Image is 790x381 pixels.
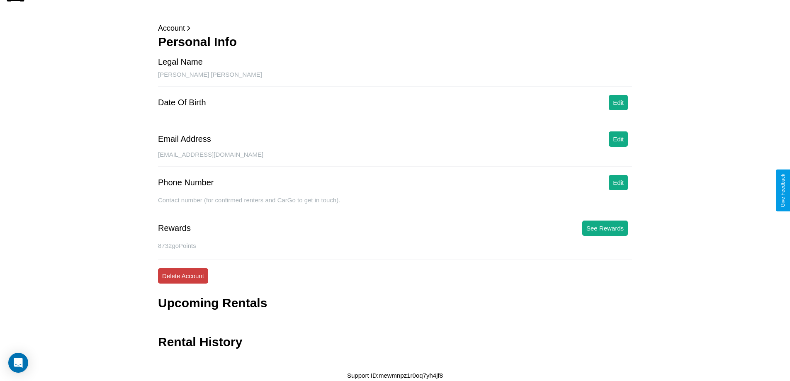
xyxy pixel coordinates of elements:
[8,353,28,373] div: Open Intercom Messenger
[158,335,242,349] h3: Rental History
[158,71,632,87] div: [PERSON_NAME] [PERSON_NAME]
[158,151,632,167] div: [EMAIL_ADDRESS][DOMAIN_NAME]
[780,174,786,207] div: Give Feedback
[158,268,208,284] button: Delete Account
[158,296,267,310] h3: Upcoming Rentals
[158,240,632,251] p: 8732 goPoints
[158,223,191,233] div: Rewards
[609,95,628,110] button: Edit
[158,178,214,187] div: Phone Number
[158,35,632,49] h3: Personal Info
[609,175,628,190] button: Edit
[158,197,632,212] div: Contact number (for confirmed renters and CarGo to get in touch).
[158,134,211,144] div: Email Address
[582,221,628,236] button: See Rewards
[158,98,206,107] div: Date Of Birth
[609,131,628,147] button: Edit
[347,370,443,381] p: Support ID: mewmnpz1r0oq7yh4jf8
[158,22,632,35] p: Account
[158,57,203,67] div: Legal Name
